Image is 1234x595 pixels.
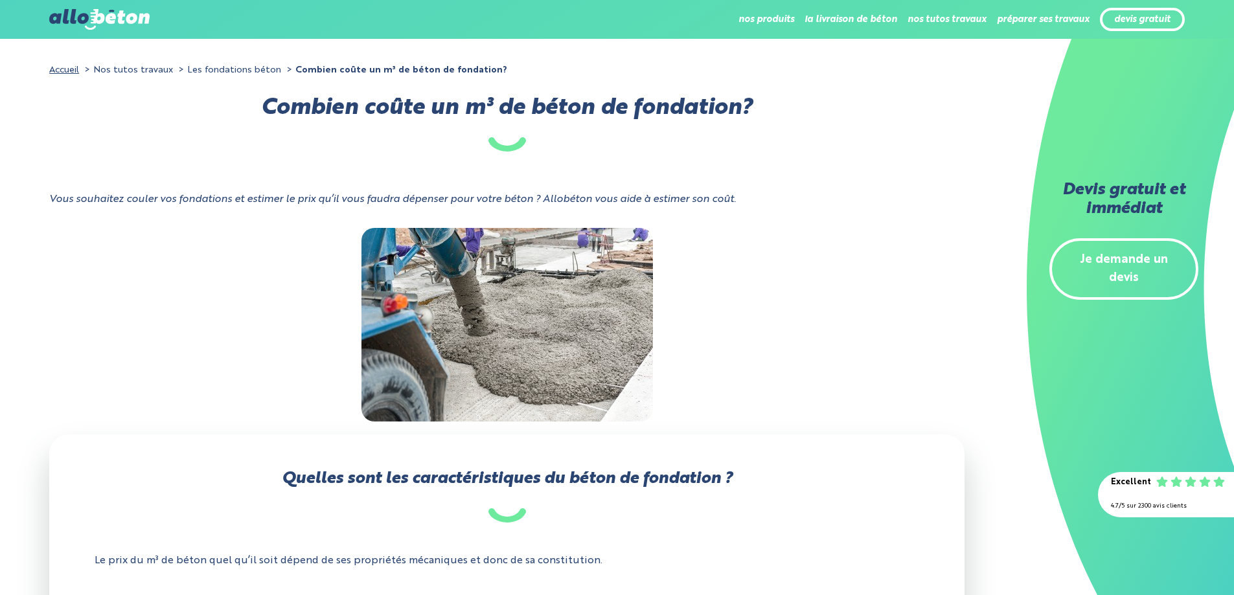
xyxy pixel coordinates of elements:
a: Je demande un devis [1049,238,1198,300]
div: Excellent [1111,473,1151,492]
i: Vous souhaitez couler vos fondations et estimer le prix qu’il vous faudra dépenser pour votre bét... [49,194,736,205]
h2: Quelles sont les caractéristiques du béton de fondation ? [95,470,919,522]
li: Les fondations béton [176,61,281,80]
li: préparer ses travaux [997,4,1090,35]
li: Nos tutos travaux [82,61,173,80]
li: nos tutos travaux [908,4,987,35]
img: allobéton [49,9,149,30]
p: Le prix du m³ de béton quel qu’il soit dépend de ses propriétés mécaniques et donc de sa constitu... [95,542,919,580]
a: Accueil [49,65,79,74]
li: Combien coûte un m³ de béton de fondation? [284,61,507,80]
h1: Combien coûte un m³ de béton de fondation? [49,99,965,152]
li: la livraison de béton [805,4,897,35]
h2: Devis gratuit et immédiat [1049,181,1198,219]
img: Béton de fondation [361,228,653,421]
a: devis gratuit [1114,14,1171,25]
div: 4.7/5 sur 2300 avis clients [1111,497,1221,516]
li: nos produits [738,4,794,35]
